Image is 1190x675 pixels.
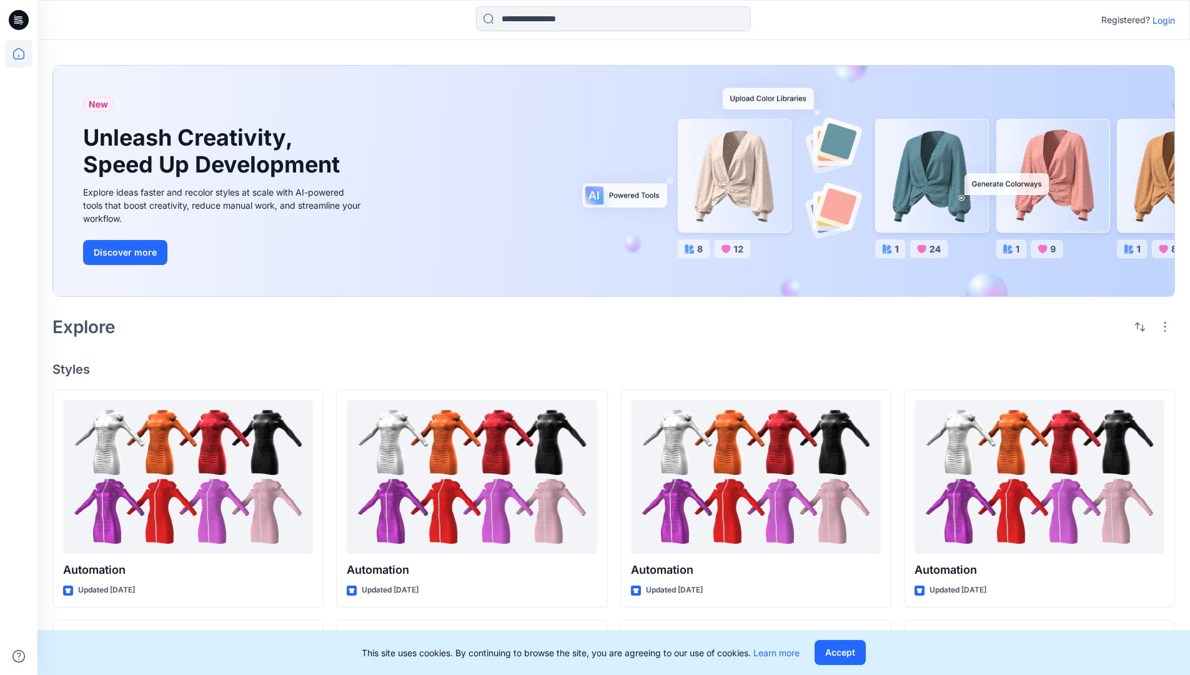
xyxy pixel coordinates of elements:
[815,640,866,665] button: Accept
[52,317,116,337] h2: Explore
[930,584,986,597] p: Updated [DATE]
[83,240,364,265] a: Discover more
[631,400,881,554] a: Automation
[347,400,597,554] a: Automation
[347,561,597,579] p: Automation
[362,646,800,659] p: This site uses cookies. By continuing to browse the site, you are agreeing to our use of cookies.
[63,561,313,579] p: Automation
[631,561,881,579] p: Automation
[915,561,1164,579] p: Automation
[78,584,135,597] p: Updated [DATE]
[362,584,419,597] p: Updated [DATE]
[89,97,108,112] span: New
[83,124,345,178] h1: Unleash Creativity, Speed Up Development
[63,400,313,554] a: Automation
[1153,14,1175,27] p: Login
[753,647,800,658] a: Learn more
[1101,12,1150,27] p: Registered?
[83,186,364,225] div: Explore ideas faster and recolor styles at scale with AI-powered tools that boost creativity, red...
[52,362,1175,377] h4: Styles
[646,584,703,597] p: Updated [DATE]
[83,240,167,265] button: Discover more
[915,400,1164,554] a: Automation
